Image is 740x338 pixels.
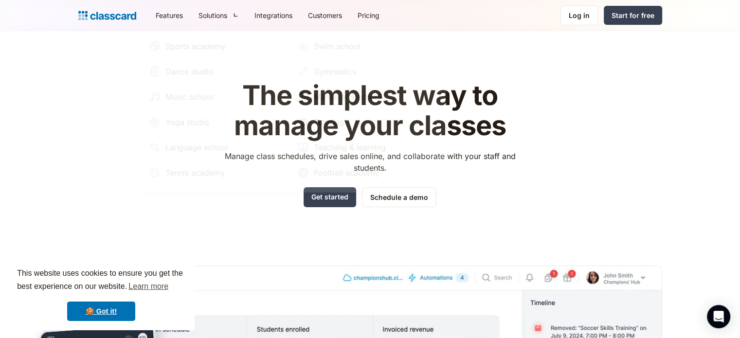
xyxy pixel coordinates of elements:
div: Yoga studio [165,116,209,128]
a: Language school [145,138,288,157]
a: Teaching & learning [293,138,436,157]
div: Teaching & learning [314,142,386,153]
div: Tennis academy [165,167,225,178]
a: Yoga studio [145,112,288,132]
a: Football academy [293,163,436,182]
a: Dance studio [145,62,288,81]
a: dismiss cookie message [67,302,135,321]
div: Log in [569,10,590,20]
a: Swim school [293,36,436,56]
div: Football academy [314,167,379,178]
a: Customers [300,4,350,26]
div: Open Intercom Messenger [707,305,730,328]
div: Tutoring [314,116,344,128]
a: Schedule a demo [362,187,436,207]
a: home [78,9,136,22]
a: Start for free [604,6,662,25]
div: Swim school [314,40,361,52]
a: Pricing [350,4,387,26]
div: Solutions [199,10,227,20]
div: Language school [165,142,228,153]
nav: Solutions [135,26,446,193]
div: cookieconsent [8,258,195,330]
a: Tennis academy [145,163,288,182]
div: Gymnastics [314,66,356,77]
div: Sports academy [165,40,225,52]
a: Sports academy [145,36,288,56]
div: Music school [165,91,214,103]
a: Music school [145,87,288,107]
span: This website uses cookies to ensure you get the best experience on our website. [17,267,185,294]
a: Martial arts school [293,87,436,107]
a: Integrations [247,4,300,26]
a: Log in [560,5,598,25]
div: Martial arts school [314,91,381,103]
a: learn more about cookies [127,279,170,294]
div: Dance studio [165,66,214,77]
div: Solutions [191,4,247,26]
a: Gymnastics [293,62,436,81]
a: Features [148,4,191,26]
a: Tutoring [293,112,436,132]
a: Get started [304,187,356,207]
div: Start for free [612,10,654,20]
